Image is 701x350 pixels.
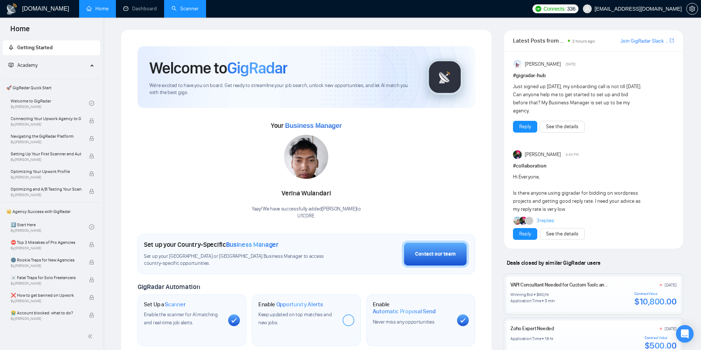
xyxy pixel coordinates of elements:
[11,168,81,175] span: Optimizing Your Upwork Profile
[226,241,279,249] span: Business Manager
[11,281,81,286] span: By [PERSON_NAME]
[11,239,81,246] span: ⛔ Top 3 Mistakes of Pro Agencies
[11,95,89,111] a: Welcome to GigRadarBy[PERSON_NAME]
[17,62,38,68] span: Academy
[86,6,109,12] a: homeHome
[11,158,81,162] span: By [PERSON_NAME]
[513,121,537,133] button: Reply
[17,44,53,51] span: Getting Started
[525,60,561,68] span: [PERSON_NAME]
[510,292,532,297] div: Winning Bid
[11,299,81,303] span: By [PERSON_NAME]
[11,133,81,140] span: Navigating the GigRadar Platform
[138,283,200,291] span: GigRadar Automation
[89,313,94,318] span: lock
[11,317,81,321] span: By [PERSON_NAME]
[144,301,185,308] h1: Set Up a
[566,151,579,158] span: 4:40 PM
[258,301,323,308] h1: Enable
[11,256,81,264] span: 🌚 Rookie Traps for New Agencies
[645,336,677,340] div: Contract Value
[11,122,81,127] span: By [PERSON_NAME]
[227,58,287,78] span: GigRadar
[585,6,590,11] span: user
[513,36,566,45] span: Latest Posts from the GigRadar Community
[519,123,531,131] a: Reply
[546,123,578,131] a: See the details
[539,292,544,297] div: 40
[402,241,469,268] button: Contact our team
[6,3,18,15] img: logo
[665,282,677,288] div: [DATE]
[415,250,456,258] div: Contact our team
[11,115,81,122] span: Connecting Your Upwork Agency to GigRadar
[171,6,199,12] a: searchScanner
[11,274,81,281] span: ☠️ Fatal Traps for Solo Freelancers
[665,326,677,332] div: [DATE]
[11,140,81,144] span: By [PERSON_NAME]
[513,150,522,159] img: Attinder Singh
[670,37,674,44] a: export
[686,6,698,12] a: setting
[519,217,527,225] img: Attinder Singh
[687,6,698,12] span: setting
[165,301,185,308] span: Scanner
[8,45,14,50] span: rocket
[537,217,554,224] a: 3replies
[513,228,537,240] button: Reply
[3,80,99,95] span: 🚀 GigRadar Quick Start
[11,292,81,299] span: ❌ How to get banned on Upwork
[89,242,94,247] span: lock
[544,292,549,297] div: /hr
[513,83,642,115] div: Just signed up [DATE], my onboarding call is not till [DATE]. Can anyone help me to get started t...
[271,122,342,130] span: Your
[11,264,81,268] span: By [PERSON_NAME]
[89,260,94,265] span: lock
[513,60,522,69] img: Anisuzzaman Khan
[620,37,668,45] a: Join GigRadar Slack Community
[11,219,89,235] a: 1️⃣ Start HereBy[PERSON_NAME]
[89,277,94,282] span: lock
[89,224,94,230] span: check-circle
[144,253,339,267] span: Set up your [GEOGRAPHIC_DATA] or [GEOGRAPHIC_DATA] Business Manager to access country-specific op...
[8,62,38,68] span: Academy
[89,101,94,106] span: check-circle
[252,206,361,220] div: Yaay! We have successfully added [PERSON_NAME] to
[285,122,341,129] span: Business Manager
[373,319,435,325] span: Never miss any opportunities.
[513,173,642,213] div: Hi Everyone, Is there anyone using gigradar for bidding on wordpress projects and getting good re...
[525,151,561,159] span: [PERSON_NAME]
[634,296,676,307] div: $10,800.00
[123,6,157,12] a: dashboardDashboard
[540,228,585,240] button: See the details
[149,58,287,78] h1: Welcome to
[513,72,674,80] h1: # gigradar-hub
[89,295,94,300] span: lock
[546,230,578,238] a: See the details
[676,325,694,343] div: Open Intercom Messenger
[89,118,94,123] span: lock
[89,171,94,176] span: lock
[537,292,539,297] div: $
[519,230,531,238] a: Reply
[11,175,81,180] span: By [PERSON_NAME]
[3,40,100,55] li: Getting Started
[258,311,332,326] span: Keep updated on top matches and new jobs.
[11,150,81,158] span: Setting Up Your First Scanner and Auto-Bidder
[634,292,676,296] div: Contract Value
[540,121,585,133] button: See the details
[426,59,463,95] img: gigradar-logo.png
[89,154,94,159] span: lock
[670,37,674,43] span: export
[11,309,81,317] span: 😭 Account blocked: what to do?
[544,5,566,13] span: Connects:
[252,213,361,220] p: U1CORE .
[88,333,95,340] span: double-left
[510,282,650,288] a: VAPI Consultant Needed for Custom Tools and Prompt Engineering
[11,246,81,250] span: By [PERSON_NAME]
[510,325,554,332] a: Zoho Expert Needed
[545,298,555,304] div: 5 min
[144,311,218,326] span: Enable the scanner for AI matching and real-time job alerts.
[149,82,415,96] span: We're excited to have you on board. Get ready to streamline your job search, unlock new opportuni...
[252,187,361,200] div: Verina Wulandari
